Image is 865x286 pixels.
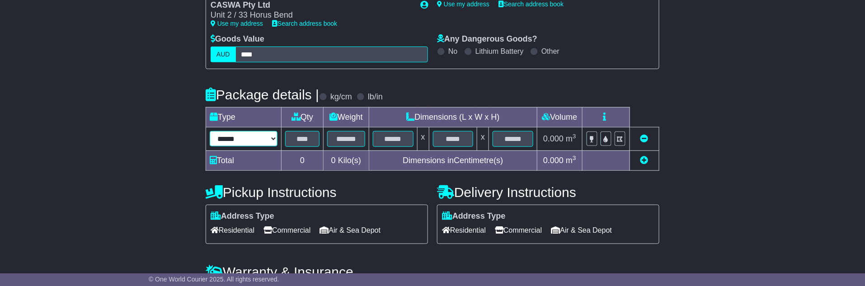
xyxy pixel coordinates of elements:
h4: Package details | [206,87,319,102]
label: No [448,47,457,56]
td: Qty [281,107,323,127]
a: Use my address [211,20,263,27]
label: Other [541,47,559,56]
td: x [477,127,489,150]
h4: Warranty & Insurance [206,264,659,279]
td: Weight [323,107,369,127]
span: Air & Sea Depot [320,223,381,237]
span: 0 [331,156,336,165]
sup: 3 [573,155,576,161]
span: m [566,156,576,165]
td: Total [206,150,282,170]
span: Commercial [495,223,542,237]
label: Lithium Battery [475,47,524,56]
span: Air & Sea Depot [551,223,612,237]
a: Use my address [437,0,489,8]
label: Any Dangerous Goods? [437,34,537,44]
td: Dimensions (L x W x H) [369,107,537,127]
a: Search address book [272,20,337,27]
h4: Pickup Instructions [206,185,428,200]
span: © One World Courier 2025. All rights reserved. [149,276,279,283]
td: Type [206,107,282,127]
td: x [417,127,429,150]
span: Residential [442,223,486,237]
label: Goods Value [211,34,264,44]
span: Residential [211,223,254,237]
td: 0 [281,150,323,170]
span: 0.000 [543,134,564,143]
a: Search address book [498,0,564,8]
label: AUD [211,47,236,62]
span: Commercial [263,223,310,237]
a: Add new item [640,156,649,165]
a: Remove this item [640,134,649,143]
div: CASWA Pty Ltd [211,0,411,10]
label: lb/in [368,92,383,102]
label: kg/cm [330,92,352,102]
sup: 3 [573,133,576,140]
span: m [566,134,576,143]
td: Volume [537,107,582,127]
span: 0.000 [543,156,564,165]
h4: Delivery Instructions [437,185,659,200]
label: Address Type [442,211,506,221]
td: Dimensions in Centimetre(s) [369,150,537,170]
label: Address Type [211,211,274,221]
td: Kilo(s) [323,150,369,170]
div: Unit 2 / 33 Horus Bend [211,10,411,20]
